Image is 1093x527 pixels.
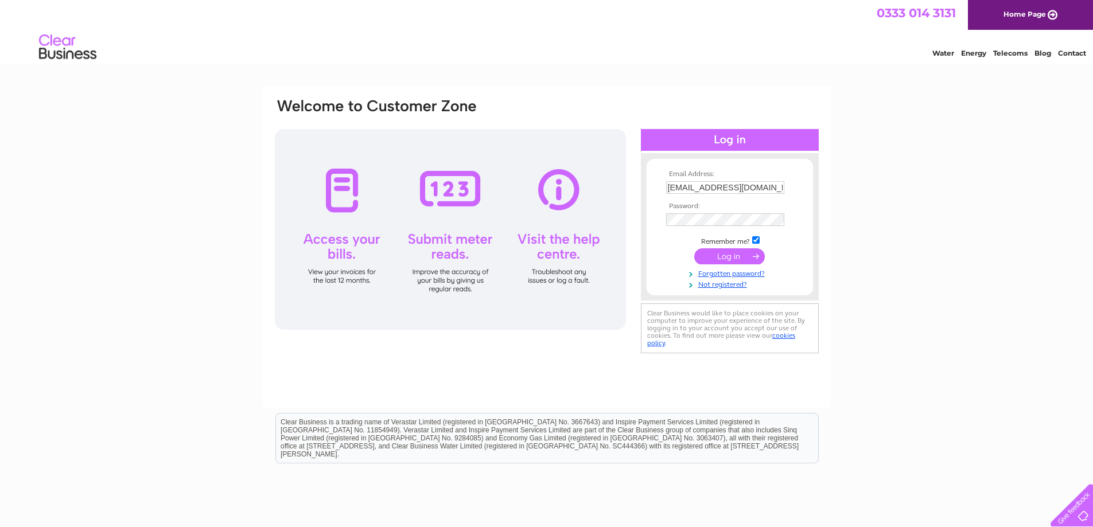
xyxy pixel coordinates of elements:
[877,6,956,20] a: 0333 014 3131
[1058,49,1086,57] a: Contact
[38,30,97,65] img: logo.png
[993,49,1028,57] a: Telecoms
[663,170,796,178] th: Email Address:
[647,331,795,347] a: cookies policy
[666,278,796,289] a: Not registered?
[666,267,796,278] a: Forgotten password?
[663,235,796,246] td: Remember me?
[641,303,819,353] div: Clear Business would like to place cookies on your computer to improve your experience of the sit...
[932,49,954,57] a: Water
[961,49,986,57] a: Energy
[276,6,818,56] div: Clear Business is a trading name of Verastar Limited (registered in [GEOGRAPHIC_DATA] No. 3667643...
[694,248,765,264] input: Submit
[1034,49,1051,57] a: Blog
[663,202,796,210] th: Password:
